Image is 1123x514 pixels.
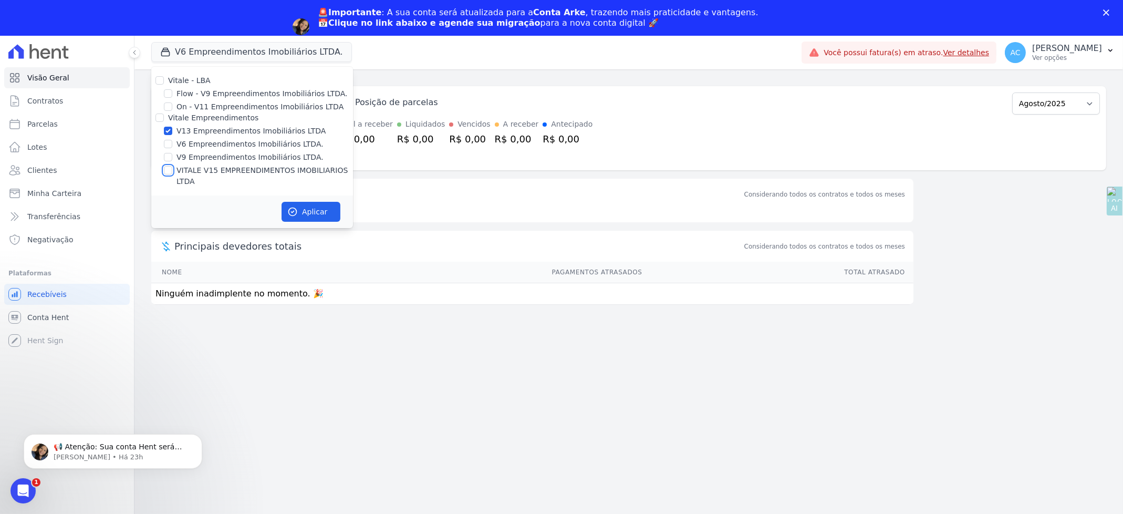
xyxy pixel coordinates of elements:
a: Contratos [4,90,130,111]
div: Vencidos [457,119,490,130]
span: Conta Hent [27,312,69,323]
span: Negativação [27,234,74,245]
span: Visão Geral [27,73,69,83]
div: A receber [503,119,539,130]
div: R$ 0,00 [543,132,592,146]
div: Plataformas [8,267,126,280]
div: Considerando todos os contratos e todos os meses [744,190,905,199]
span: Contratos [27,96,63,106]
label: Flow - V9 Empreendimentos Imobiliários LTDA. [176,88,348,99]
span: Transferências [27,211,80,222]
div: Antecipado [551,119,592,130]
span: Recebíveis [27,289,67,300]
th: Pagamentos Atrasados [287,262,642,283]
span: 1 [32,478,40,487]
label: V9 Empreendimentos Imobiliários LTDA. [176,152,324,163]
span: Minha Carteira [27,188,81,199]
th: Nome [151,262,287,283]
th: Total Atrasado [643,262,913,283]
div: Posição de parcelas [355,96,438,109]
a: Agendar migração [318,35,404,46]
b: 🚨Importante [318,7,381,17]
label: V6 Empreendimentos Imobiliários LTDA. [176,139,324,150]
div: R$ 0,00 [397,132,445,146]
label: Vitale - LBA [168,76,211,85]
a: Minha Carteira [4,183,130,204]
label: V13 Empreendimentos Imobiliários LTDA [176,126,326,137]
div: R$ 0,00 [449,132,490,146]
a: Parcelas [4,114,130,135]
a: Clientes [4,160,130,181]
span: Você possui fatura(s) em atraso. [824,47,989,58]
span: Principais devedores totais [174,239,742,253]
b: Conta Arke [533,7,585,17]
span: AC [1011,49,1021,56]
a: Ver detalhes [943,48,990,57]
img: Profile image for Adriane [293,18,309,35]
a: Lotes [4,137,130,158]
button: AC [PERSON_NAME] Ver opções [996,38,1123,67]
button: Aplicar [282,202,340,222]
div: Saldo devedor total [174,187,742,201]
p: [PERSON_NAME] [1032,43,1102,54]
div: Total a receber [338,119,393,130]
a: Recebíveis [4,284,130,305]
label: Vitale Empreendimentos [168,114,258,122]
td: Ninguém inadimplente no momento. 🎉 [151,283,913,305]
a: Conta Hent [4,307,130,328]
a: Visão Geral [4,67,130,88]
div: : A sua conta será atualizada para a , trazendo mais praticidade e vantagens. 📅 para a nova conta... [318,7,758,28]
p: Sem saldo devedor no momento. 🎉 [151,201,913,222]
iframe: Intercom notifications mensagem [8,412,218,486]
a: Transferências [4,206,130,227]
div: R$ 0,00 [338,132,393,146]
b: Clique no link abaixo e agende sua migração [328,18,540,28]
a: Negativação [4,229,130,250]
span: Considerando todos os contratos e todos os meses [744,242,905,251]
div: Fechar [1103,9,1114,16]
button: V6 Empreendimentos Imobiliários LTDA. [151,42,352,62]
span: Lotes [27,142,47,152]
p: Ver opções [1032,54,1102,62]
div: Liquidados [405,119,445,130]
div: R$ 0,00 [495,132,539,146]
label: On - V11 Empreendimentos Imobiliários LTDA [176,101,344,112]
iframe: Intercom live chat [11,478,36,503]
span: Parcelas [27,119,58,129]
label: VITALE V15 EMPREENDIMENTOS IMOBILIARIOS LTDA [176,165,353,187]
span: Clientes [27,165,57,176]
